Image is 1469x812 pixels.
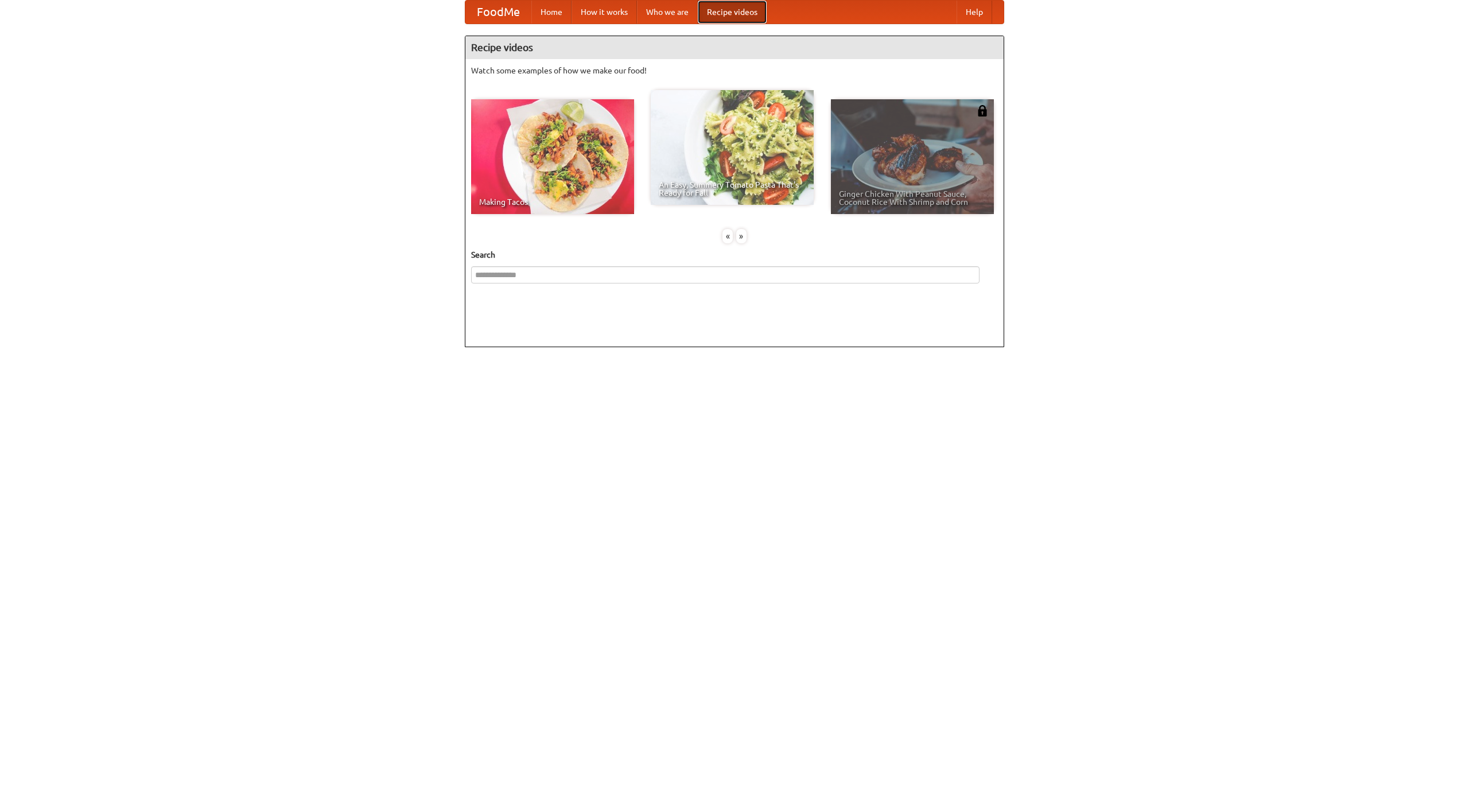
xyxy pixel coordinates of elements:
a: Help [957,1,992,24]
h4: Recipe videos [465,36,1004,59]
a: Who we are [637,1,698,24]
div: » [736,229,747,243]
a: An Easy, Summery Tomato Pasta That's Ready for Fall [651,90,814,205]
a: FoodMe [465,1,531,24]
p: Watch some examples of how we make our food! [471,65,998,76]
div: « [722,229,733,243]
span: Making Tacos [479,198,626,206]
span: An Easy, Summery Tomato Pasta That's Ready for Fall [659,181,806,197]
h5: Search [471,249,998,261]
a: Home [531,1,572,24]
a: Recipe videos [698,1,767,24]
a: How it works [572,1,637,24]
img: 483408.png [977,105,988,116]
a: Making Tacos [471,99,634,214]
